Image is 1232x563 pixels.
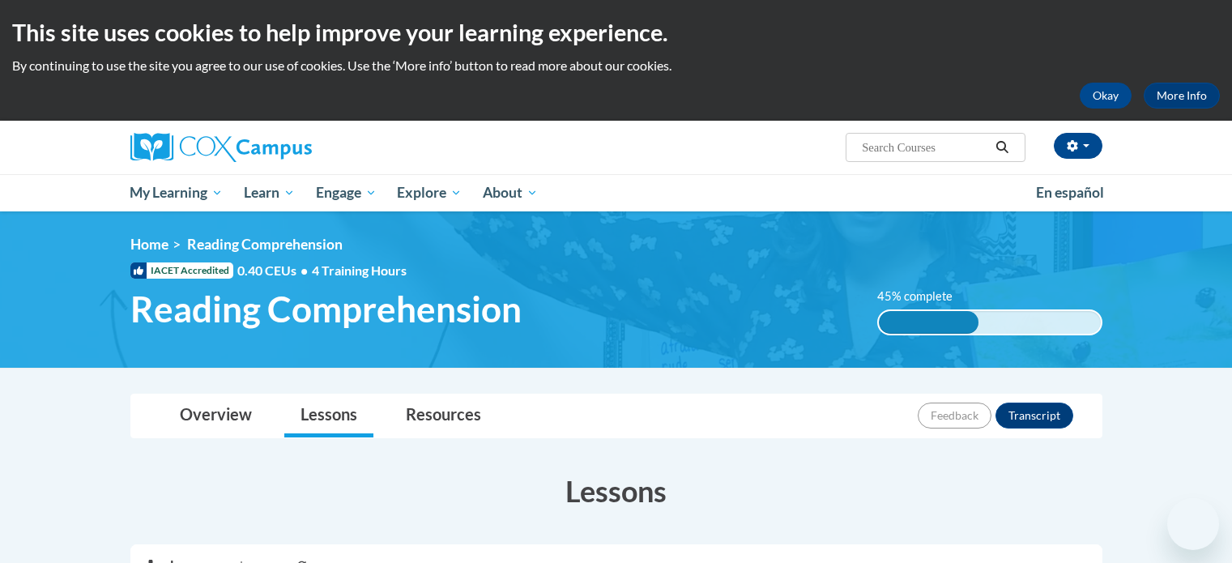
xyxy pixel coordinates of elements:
input: Search Courses [860,138,990,157]
img: Cox Campus [130,133,312,162]
a: Engage [305,174,387,211]
div: 45% complete [879,311,978,334]
a: More Info [1144,83,1220,109]
div: Main menu [106,174,1127,211]
a: About [472,174,548,211]
span: My Learning [130,183,223,203]
a: Lessons [284,395,373,437]
button: Search [990,138,1014,157]
button: Okay [1080,83,1132,109]
span: • [301,262,308,278]
a: Explore [386,174,472,211]
p: By continuing to use the site you agree to our use of cookies. Use the ‘More info’ button to read... [12,57,1220,75]
span: Learn [244,183,295,203]
button: Account Settings [1054,133,1102,159]
span: En español [1036,184,1104,201]
h3: Lessons [130,471,1102,511]
span: IACET Accredited [130,262,233,279]
span: Explore [397,183,462,203]
label: 45% complete [877,288,970,305]
button: Transcript [995,403,1073,429]
a: Resources [390,395,497,437]
a: Home [130,236,168,253]
a: Learn [233,174,305,211]
span: 4 Training Hours [312,262,407,278]
span: About [483,183,538,203]
button: Feedback [918,403,991,429]
a: Overview [164,395,268,437]
span: 0.40 CEUs [237,262,312,279]
h2: This site uses cookies to help improve your learning experience. [12,16,1220,49]
span: Reading Comprehension [187,236,343,253]
iframe: Button to launch messaging window [1167,498,1219,550]
a: Cox Campus [130,133,438,162]
a: My Learning [120,174,234,211]
span: Reading Comprehension [130,288,522,331]
a: En español [1025,176,1115,210]
span: Engage [316,183,377,203]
